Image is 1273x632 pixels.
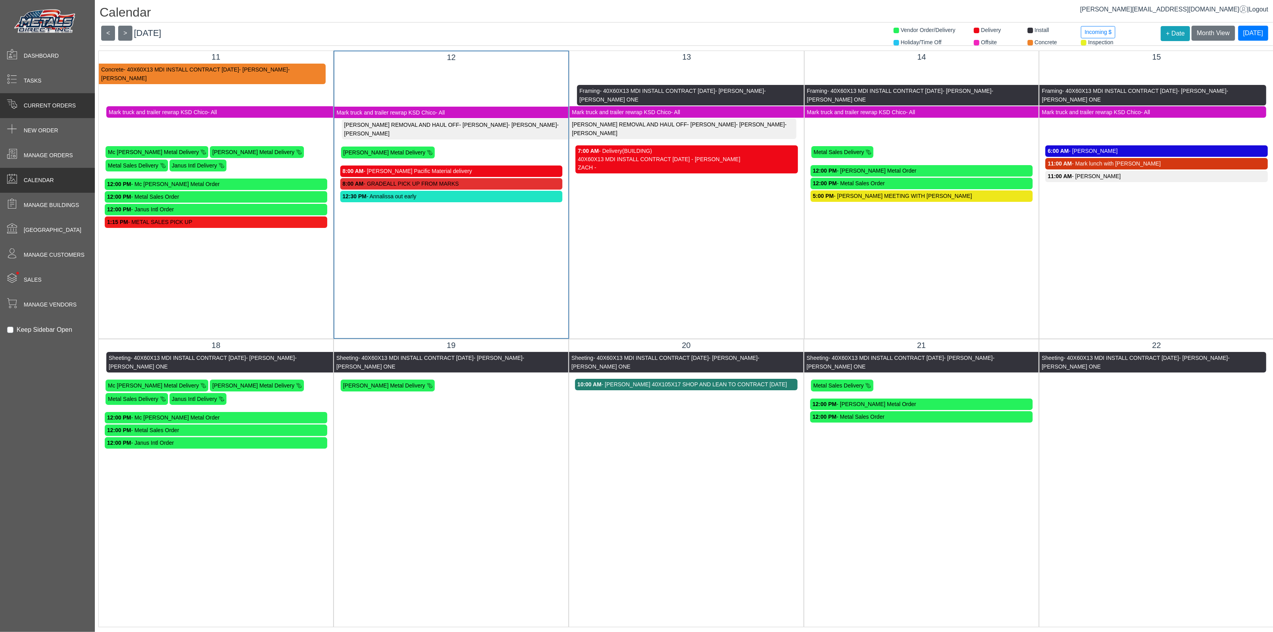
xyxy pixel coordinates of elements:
[212,149,294,155] span: [PERSON_NAME] Metal Delivery
[130,355,246,361] span: - 40X60X13 MDI INSTALL CONTRACT [DATE]
[572,109,671,115] span: Mark truck and trailer rewrap KSD Chico
[1062,88,1178,94] span: - 40X60X13 MDI INSTALL CONTRACT [DATE]
[1045,339,1268,351] div: 22
[101,66,124,73] span: Concrete
[343,181,364,187] strong: 8:00 AM
[109,355,130,361] span: Sheeting
[578,164,796,172] div: ZACH -
[24,226,81,234] span: [GEOGRAPHIC_DATA]
[577,380,795,389] div: - [PERSON_NAME] 40X105X17 SHOP AND LEAN TO CONTRACT [DATE]
[246,355,295,361] span: - [PERSON_NAME]
[715,88,764,94] span: - [PERSON_NAME]
[571,355,760,370] span: - [PERSON_NAME] ONE
[1048,172,1265,181] div: - [PERSON_NAME]
[105,51,327,63] div: 11
[343,192,560,201] div: - Annalissa out early
[1081,26,1115,38] button: Incoming $
[578,147,796,155] div: - Delivery
[572,121,786,136] span: - [PERSON_NAME]
[1042,109,1141,115] span: Mark truck and trailer rewrap KSD Chico
[579,88,600,94] span: Framing
[1192,26,1235,41] button: Month View
[901,27,956,33] span: Vendor Order/Delivery
[811,51,1033,63] div: 14
[24,301,77,309] span: Manage Vendors
[981,39,997,45] span: Offsite
[134,28,161,38] span: [DATE]
[943,88,992,94] span: - [PERSON_NAME]
[1249,6,1268,13] span: Logout
[107,218,325,226] div: - METAL SALES PICK UP
[578,148,599,154] strong: 7:00 AM
[736,121,785,128] span: - [PERSON_NAME]
[1048,148,1069,154] strong: 6:00 AM
[575,339,798,351] div: 20
[24,151,73,160] span: Manage Orders
[340,339,562,351] div: 19
[827,88,943,94] span: - 40X60X13 MDI INSTALL CONTRACT [DATE]
[1035,39,1057,45] span: Concrete
[687,121,736,128] span: - [PERSON_NAME]
[107,206,131,213] strong: 12:00 PM
[108,396,158,402] span: Metal Sales Delivery
[100,5,1273,23] h1: Calendar
[807,88,827,94] span: Framing
[343,180,560,188] div: - GRADEALL PICK UP FROM MARKS
[571,355,593,361] span: Sheeting
[109,109,208,115] span: Mark truck and trailer rewrap KSD Chico
[944,355,993,361] span: - [PERSON_NAME]
[1161,26,1190,41] button: + Date
[1080,6,1247,13] span: [PERSON_NAME][EMAIL_ADDRESS][DOMAIN_NAME]
[709,355,758,361] span: - [PERSON_NAME]
[671,109,680,115] span: - All
[622,148,652,154] span: (BUILDING)
[107,219,128,225] strong: 1:15 PM
[24,201,79,209] span: Manage Buildings
[1178,88,1227,94] span: - [PERSON_NAME]
[813,179,1031,188] div: - Metal Sales Order
[1197,30,1230,36] span: Month View
[239,66,288,73] span: - [PERSON_NAME]
[1042,355,1230,370] span: - [PERSON_NAME] ONE
[336,355,358,361] span: Sheeting
[1048,173,1072,179] strong: 11:00 AM
[1042,88,1228,103] span: - [PERSON_NAME] ONE
[24,251,85,259] span: Manage Customers
[1080,5,1268,14] div: |
[107,181,131,187] strong: 12:00 PM
[8,260,28,286] span: •
[343,149,426,156] span: [PERSON_NAME] Metal Delivery
[343,167,560,175] div: - [PERSON_NAME] Pacific Material delivery
[24,102,76,110] span: Current Orders
[508,122,557,128] span: - [PERSON_NAME]
[1042,88,1062,94] span: Framing
[17,325,72,335] label: Keep Sidebar Open
[1042,355,1064,361] span: Sheeting
[593,355,709,361] span: - 40X60X13 MDI INSTALL CONTRACT [DATE]
[107,180,325,188] div: - Mc [PERSON_NAME] Metal Order
[108,149,199,155] span: Mc [PERSON_NAME] Metal Delivery
[24,276,41,284] span: Sales
[343,193,367,199] strong: 12:30 PM
[814,149,864,155] span: Metal Sales Delivery
[577,381,602,387] strong: 10:00 AM
[813,167,1031,175] div: - [PERSON_NAME] Metal Order
[107,440,131,446] strong: 12:00 PM
[24,52,59,60] span: Dashboard
[906,109,915,115] span: - All
[105,339,327,351] div: 18
[813,382,864,389] span: Metal Sales Delivery
[107,194,131,200] strong: 12:00 PM
[118,26,132,41] button: >
[337,109,436,115] span: Mark truck and trailer rewrap KSD Chico
[807,88,994,103] span: - [PERSON_NAME] ONE
[1088,39,1113,45] span: Inspection
[108,162,158,169] span: Metal Sales Delivery
[107,439,325,447] div: - Janus Intl Order
[981,27,1001,33] span: Delivery
[473,355,522,361] span: - [PERSON_NAME]
[1179,355,1228,361] span: - [PERSON_NAME]
[436,109,445,115] span: - All
[1035,27,1049,33] span: Install
[12,7,79,36] img: Metals Direct Inc Logo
